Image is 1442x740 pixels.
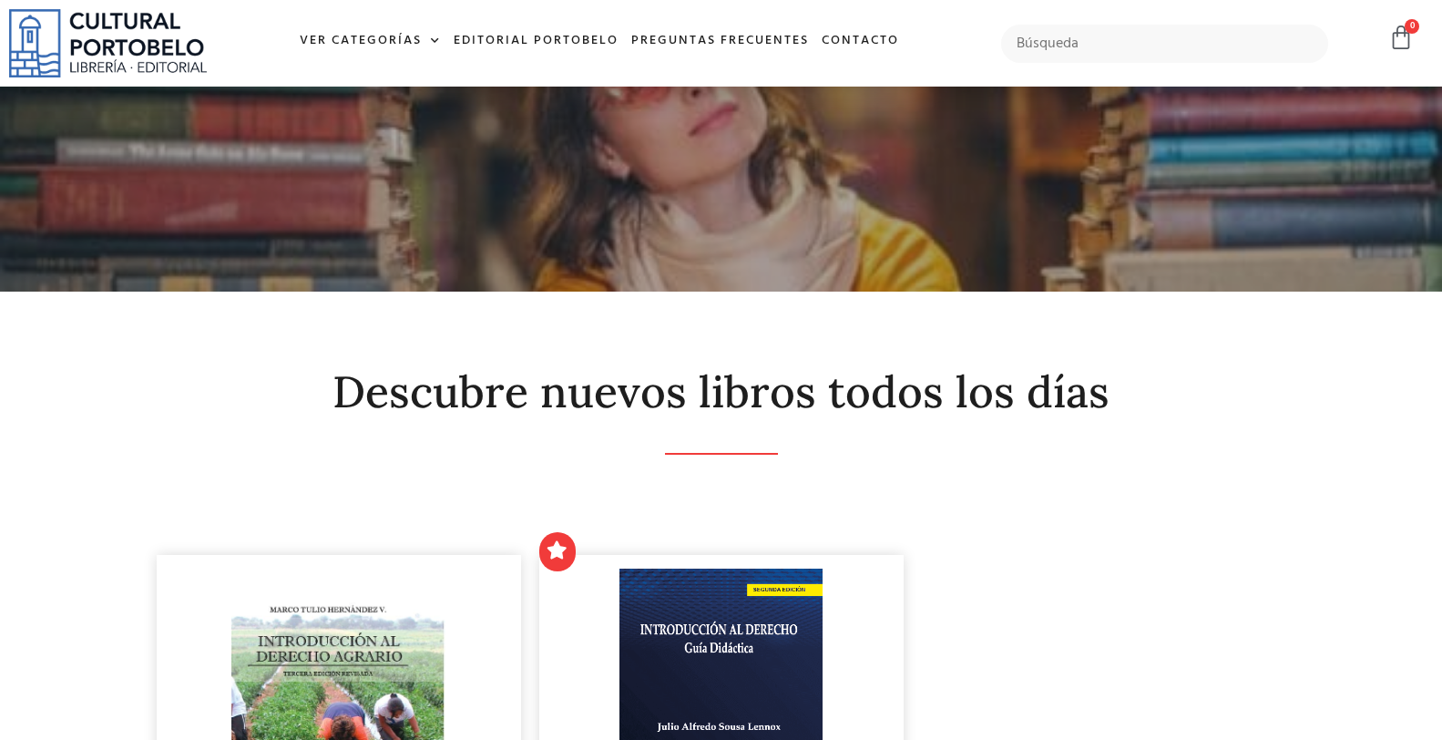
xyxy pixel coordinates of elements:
[815,22,905,61] a: Contacto
[157,368,1286,416] h2: Descubre nuevos libros todos los días
[1388,25,1414,51] a: 0
[625,22,815,61] a: Preguntas frecuentes
[1405,19,1419,34] span: 0
[293,22,447,61] a: Ver Categorías
[447,22,625,61] a: Editorial Portobelo
[1001,25,1327,63] input: Búsqueda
